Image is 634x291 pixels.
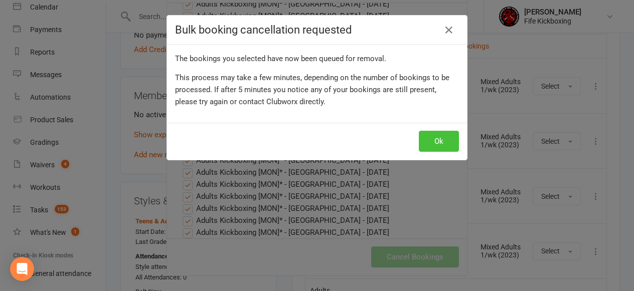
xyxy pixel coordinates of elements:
a: Close [441,22,457,38]
div: Open Intercom Messenger [10,257,34,281]
div: The bookings you selected have now been queued for removal. [175,53,459,65]
button: Ok [419,131,459,152]
h4: Bulk booking cancellation requested [175,24,459,36]
div: This process may take a few minutes, depending on the number of bookings to be processed. If afte... [175,72,459,108]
